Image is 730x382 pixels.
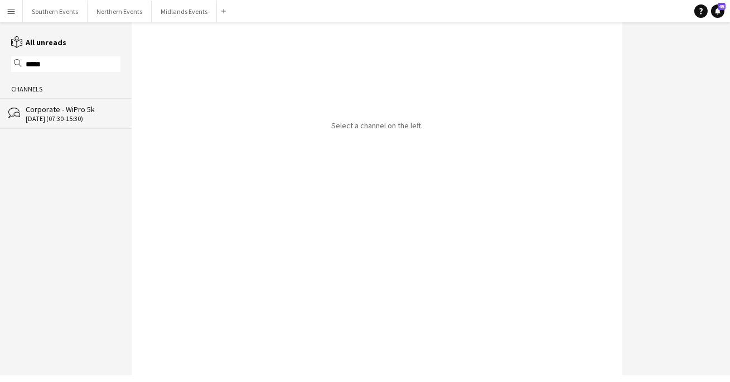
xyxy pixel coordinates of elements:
[11,37,66,47] a: All unreads
[26,115,120,123] div: [DATE] (07:30-15:30)
[88,1,152,22] button: Northern Events
[718,3,726,10] span: 45
[331,120,423,130] p: Select a channel on the left.
[711,4,724,18] a: 45
[152,1,217,22] button: Midlands Events
[23,1,88,22] button: Southern Events
[26,104,120,114] div: Corporate - WiPro 5k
